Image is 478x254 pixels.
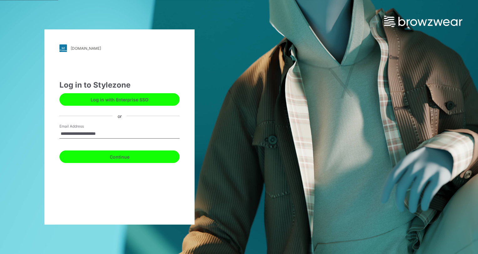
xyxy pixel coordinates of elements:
div: [DOMAIN_NAME] [71,46,101,51]
div: or [113,113,127,119]
button: Log in with Enterprise SSO [59,93,180,106]
label: Email Address [59,124,103,129]
button: Continue [59,150,180,163]
div: Log in to Stylezone [59,79,180,91]
a: [DOMAIN_NAME] [59,44,180,52]
img: browzwear-logo.e42bd6dac1945053ebaf764b6aa21510.svg [384,16,462,27]
img: stylezone-logo.562084cfcfab977791bfbf7441f1a819.svg [59,44,67,52]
